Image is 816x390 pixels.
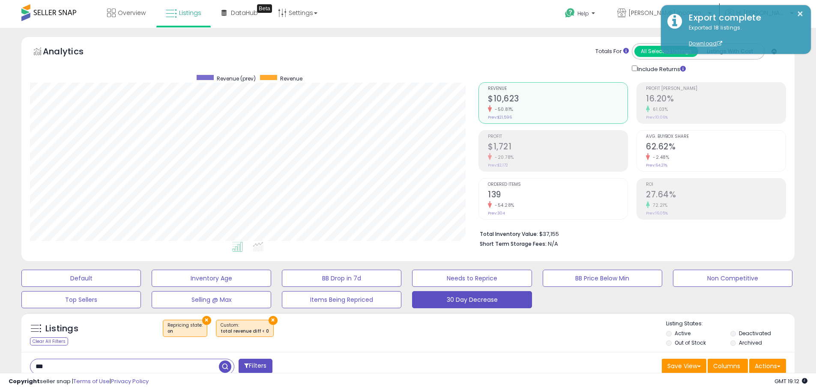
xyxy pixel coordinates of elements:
[21,270,141,287] button: Default
[488,115,512,120] small: Prev: $21,596
[21,291,141,308] button: Top Sellers
[646,134,786,139] span: Avg. Buybox Share
[231,9,258,17] span: DataHub
[269,316,278,325] button: ×
[492,106,513,113] small: -50.81%
[488,211,505,216] small: Prev: 304
[480,230,538,238] b: Total Inventory Value:
[646,86,786,91] span: Profit [PERSON_NAME]
[45,323,78,335] h5: Listings
[280,75,302,82] span: Revenue
[646,163,667,168] small: Prev: 64.21%
[708,359,748,373] button: Columns
[9,378,149,386] div: seller snap | |
[625,64,696,74] div: Include Returns
[646,94,786,105] h2: 16.20%
[548,240,558,248] span: N/A
[73,377,110,385] a: Terms of Use
[749,359,786,373] button: Actions
[202,316,211,325] button: ×
[412,270,532,287] button: Needs to Reprice
[30,337,68,345] div: Clear All Filters
[650,202,667,208] small: 72.21%
[488,182,628,187] span: Ordered Items
[646,190,786,201] h2: 27.64%
[646,211,668,216] small: Prev: 16.05%
[111,377,149,385] a: Privacy Policy
[9,377,40,385] strong: Copyright
[412,291,532,308] button: 30 Day Decrease
[650,154,669,161] small: -2.48%
[167,322,203,335] span: Repricing state :
[257,4,272,13] div: Tooltip anchor
[282,270,401,287] button: BB Drop in 7d
[797,9,804,19] button: ×
[488,86,628,91] span: Revenue
[577,10,589,17] span: Help
[152,291,271,308] button: Selling @ Max
[488,190,628,201] h2: 139
[628,9,705,17] span: [PERSON_NAME] Incorporated
[118,9,146,17] span: Overview
[689,40,722,47] a: Download
[239,359,272,374] button: Filters
[488,94,628,105] h2: $10,623
[646,142,786,153] h2: 62.62%
[662,359,706,373] button: Save View
[217,75,256,82] span: Revenue (prev)
[43,45,100,60] h5: Analytics
[488,163,508,168] small: Prev: $2,172
[167,328,203,334] div: on
[558,1,604,28] a: Help
[480,240,547,247] b: Short Term Storage Fees:
[682,12,804,24] div: Export complete
[179,9,201,17] span: Listings
[675,330,690,337] label: Active
[492,154,514,161] small: -20.78%
[152,270,271,287] button: Inventory Age
[673,270,792,287] button: Non Competitive
[543,270,662,287] button: BB Price Below Min
[221,322,269,335] span: Custom:
[739,339,762,346] label: Archived
[646,182,786,187] span: ROI
[221,328,269,334] div: total revenue diff < 0
[634,46,698,57] button: All Selected Listings
[646,115,668,120] small: Prev: 10.06%
[488,134,628,139] span: Profit
[650,106,668,113] small: 61.03%
[282,291,401,308] button: Items Being Repriced
[488,142,628,153] h2: $1,721
[666,320,795,328] p: Listing States:
[595,48,629,56] div: Totals For
[480,228,780,238] li: $37,155
[682,24,804,48] div: Exported 18 listings.
[492,202,514,208] small: -54.28%
[774,377,807,385] span: 2025-10-13 19:12 GMT
[675,339,706,346] label: Out of Stock
[565,8,575,18] i: Get Help
[739,330,771,337] label: Deactivated
[713,362,740,370] span: Columns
